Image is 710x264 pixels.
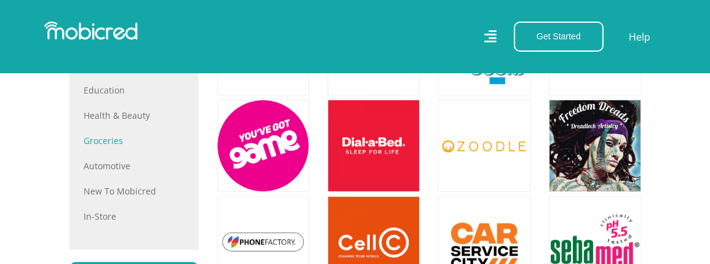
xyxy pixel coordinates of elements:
a: Automotive [84,159,184,172]
a: Health & Beauty [84,109,184,122]
a: New to Mobicred [84,185,184,198]
a: In-store [84,210,184,223]
img: Mobicred [44,22,138,40]
a: Education [84,84,184,97]
a: Help [628,29,651,45]
a: Groceries [84,134,184,147]
button: Get Started [514,22,604,52]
